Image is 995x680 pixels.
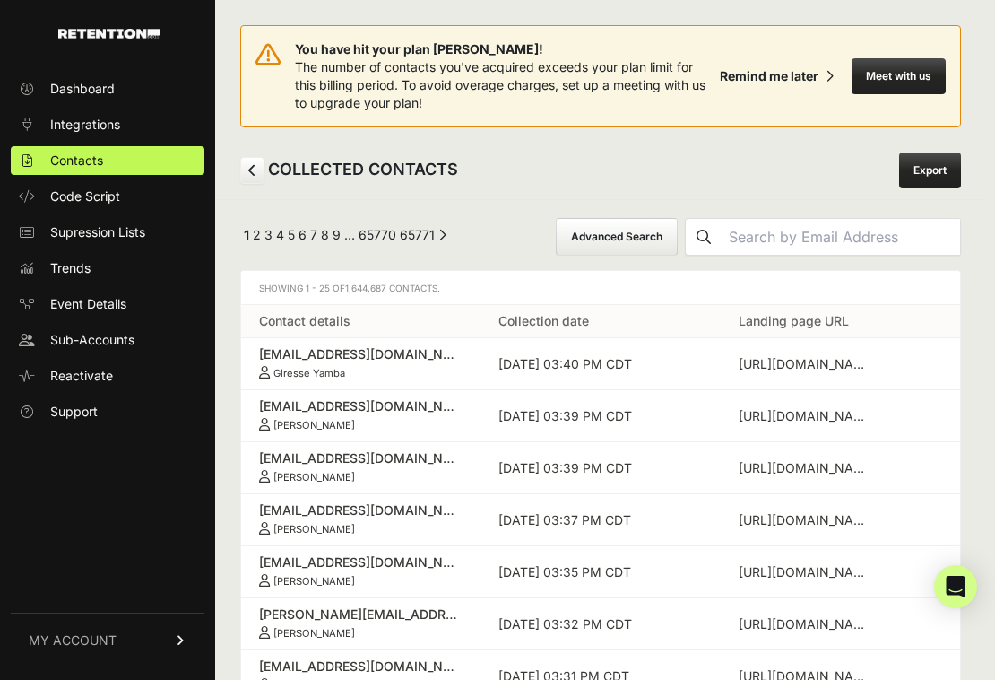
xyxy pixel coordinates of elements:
[480,598,720,650] td: [DATE] 03:32 PM CDT
[310,227,317,242] a: Page 7
[58,29,160,39] img: Retention.com
[50,187,120,205] span: Code Script
[11,110,204,139] a: Integrations
[50,259,91,277] span: Trends
[480,494,720,546] td: [DATE] 03:37 PM CDT
[852,58,946,94] button: Meet with us
[259,658,463,676] div: [EMAIL_ADDRESS][DOMAIN_NAME]
[259,397,463,415] div: [EMAIL_ADDRESS][DOMAIN_NAME]
[50,403,98,421] span: Support
[259,345,463,379] a: [EMAIL_ADDRESS][DOMAIN_NAME] Giresse Yamba
[259,554,463,588] a: [EMAIL_ADDRESS][DOMAIN_NAME] [PERSON_NAME]
[480,338,720,390] td: [DATE] 03:40 PM CDT
[321,227,329,242] a: Page 8
[11,182,204,211] a: Code Script
[50,295,126,313] span: Event Details
[11,290,204,318] a: Event Details
[739,615,873,633] div: https://jentezenfranklin.org/
[359,227,396,242] a: Page 65770
[253,227,261,242] a: Page 2
[11,74,204,103] a: Dashboard
[50,152,103,170] span: Contacts
[259,283,440,293] span: Showing 1 - 25 of
[11,146,204,175] a: Contacts
[739,313,849,328] a: Landing page URL
[273,575,355,588] small: [PERSON_NAME]
[11,362,204,390] a: Reactivate
[50,367,113,385] span: Reactivate
[739,355,873,373] div: https://give.preborn.com/preborn/appeals?sc=CO0925GP&amt=28&gs=ac&utm_source=prospecting&utm_medi...
[11,326,204,354] a: Sub-Accounts
[273,367,345,379] small: Giresse Yamba
[739,563,873,581] div: https://give.preborn.com/preborn/appeals?sc=IR0825FB&amt=50&gs=s&utm_source=facebook&utm_medium=p...
[333,227,341,242] a: Page 9
[273,471,355,484] small: [PERSON_NAME]
[273,627,355,640] small: [PERSON_NAME]
[259,345,463,363] div: [EMAIL_ADDRESS][DOMAIN_NAME]
[899,153,961,188] a: Export
[713,60,841,92] button: Remind me later
[259,313,350,328] a: Contact details
[240,226,446,248] div: Pagination
[344,227,355,242] span: …
[295,59,705,110] span: The number of contacts you've acquired exceeds your plan limit for this billing period. To avoid ...
[273,419,355,432] small: [PERSON_NAME]
[556,218,678,256] button: Advanced Search
[934,565,977,608] div: Open Intercom Messenger
[11,613,204,667] a: MY ACCOUNT
[739,407,873,425] div: https://jentezenfranklin.org/products/jentezen-franklin-legacy-bible-with-custom-debossing/?cid=S...
[259,501,463,536] a: [EMAIL_ADDRESS][DOMAIN_NAME] [PERSON_NAME]
[259,397,463,432] a: [EMAIL_ADDRESS][DOMAIN_NAME] [PERSON_NAME]
[259,554,463,571] div: [EMAIL_ADDRESS][DOMAIN_NAME]
[11,397,204,426] a: Support
[295,40,713,58] span: You have hit your plan [PERSON_NAME]!
[480,442,720,494] td: [DATE] 03:39 PM CDT
[50,116,120,134] span: Integrations
[739,459,873,477] div: https://jentezenfranklin.org/daily-devotions/strengthen-your-stakes
[259,449,463,467] div: [EMAIL_ADDRESS][DOMAIN_NAME]
[498,313,589,328] a: Collection date
[264,227,273,242] a: Page 3
[11,218,204,247] a: Supression Lists
[240,157,458,184] h2: COLLECTED CONTACTS
[259,606,463,640] a: [PERSON_NAME][EMAIL_ADDRESS][DOMAIN_NAME] [PERSON_NAME]
[288,227,295,242] a: Page 5
[50,80,115,98] span: Dashboard
[345,283,440,293] span: 1,644,687 Contacts.
[276,227,284,242] a: Page 4
[722,219,960,255] input: Search by Email Address
[298,227,307,242] a: Page 6
[480,390,720,442] td: [DATE] 03:39 PM CDT
[720,67,818,85] div: Remind me later
[739,511,873,529] div: https://jentezenfranklin.org/donation_landings/human-trafficking-resilience-center/?cid=humantraf...
[259,501,463,519] div: [EMAIL_ADDRESS][DOMAIN_NAME]
[259,449,463,484] a: [EMAIL_ADDRESS][DOMAIN_NAME] [PERSON_NAME]
[400,227,435,242] a: Page 65771
[50,331,134,349] span: Sub-Accounts
[29,632,117,649] span: MY ACCOUNT
[50,223,145,241] span: Supression Lists
[259,606,463,623] div: [PERSON_NAME][EMAIL_ADDRESS][DOMAIN_NAME]
[11,254,204,283] a: Trends
[273,523,355,536] small: [PERSON_NAME]
[244,227,249,242] em: Page 1
[480,546,720,598] td: [DATE] 03:35 PM CDT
